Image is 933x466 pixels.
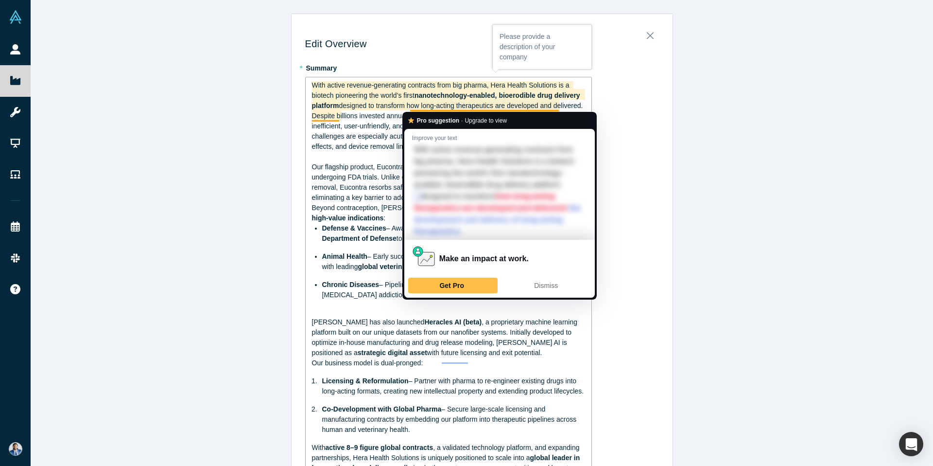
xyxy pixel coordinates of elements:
span: , a validated technology platform, and expanding partnerships, Hera Health Solutions is uniquely ... [312,444,582,462]
span: nanotechnology-enabled, bioerodible drug delivery platform [312,91,582,109]
button: Close [640,26,660,40]
span: Beyond contraception, [PERSON_NAME]’s platform has rapidly expanded into [312,204,548,212]
div: Please provide a description of your company [493,25,591,69]
span: with future licensing and exit potential. [427,349,542,357]
h3: Edit Overview [305,38,659,50]
span: to develop sustained-release vaccine delivery technologies. [397,234,576,242]
span: strategic digital asset [358,349,427,357]
span: Heracles AI (beta) [424,318,482,326]
span: – Secure large-scale licensing and manufacturing contracts by embedding our platform into therape... [322,405,579,433]
span: – Partner with pharma to re-engineer existing drugs into long-acting formats, creating new intell... [322,377,584,395]
span: – Awarded active multi-million dollar contracts with the [386,224,549,232]
span: global veterinary pharmaceutical company [358,263,496,270]
span: Animal Health [322,252,367,260]
span: Co-Development with Global Pharma [322,405,442,413]
span: designed to transform how long-acting therapeutics are developed and delivered. Despite billions ... [312,102,585,140]
span: Our flagship product, Eucontra, is the first fully bioresorbable contraceptive implant undergoing... [312,163,585,201]
span: With [312,444,326,451]
span: With active revenue-generating contracts from big pharma, Hera Health Solutions is a biotech pion... [312,81,571,99]
span: Our business model is dual-pronged: [312,359,423,367]
span: Chronic Diseases [322,281,380,288]
span: : [383,214,385,222]
span: active 8–9 figure global contracts [326,444,433,451]
span: [PERSON_NAME] has also launched [312,318,425,326]
img: Alchemist Vault Logo [9,10,22,24]
span: Defense & Vaccines [322,224,386,232]
label: Summary [305,60,659,73]
img: Idicula Mathew's Account [9,442,22,456]
span: Licensing & Reformulation [322,377,409,385]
